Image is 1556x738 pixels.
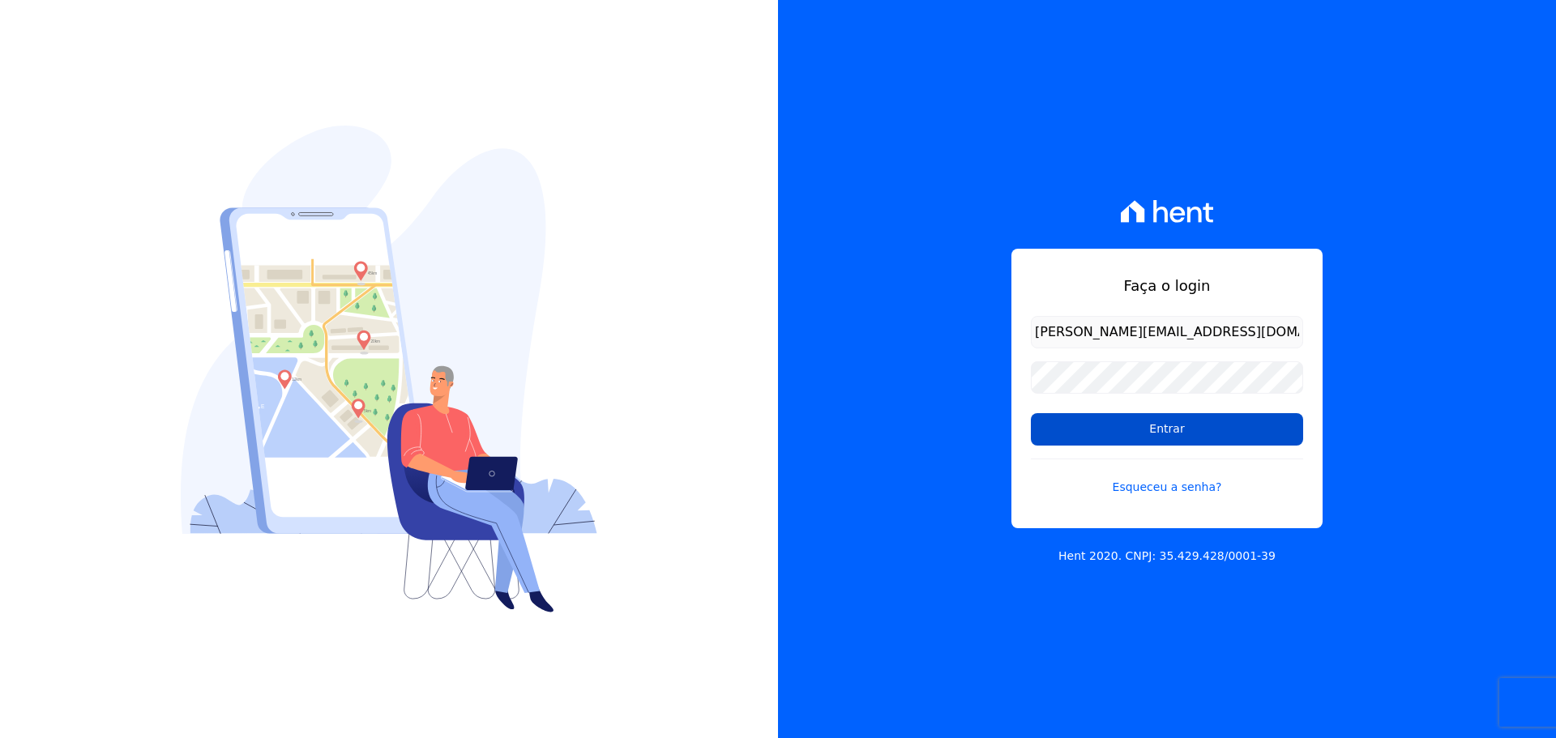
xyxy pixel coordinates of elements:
img: Login [181,126,597,612]
input: Email [1031,316,1303,348]
input: Entrar [1031,413,1303,446]
a: Esqueceu a senha? [1031,459,1303,496]
p: Hent 2020. CNPJ: 35.429.428/0001-39 [1058,548,1276,565]
h1: Faça o login [1031,275,1303,296]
